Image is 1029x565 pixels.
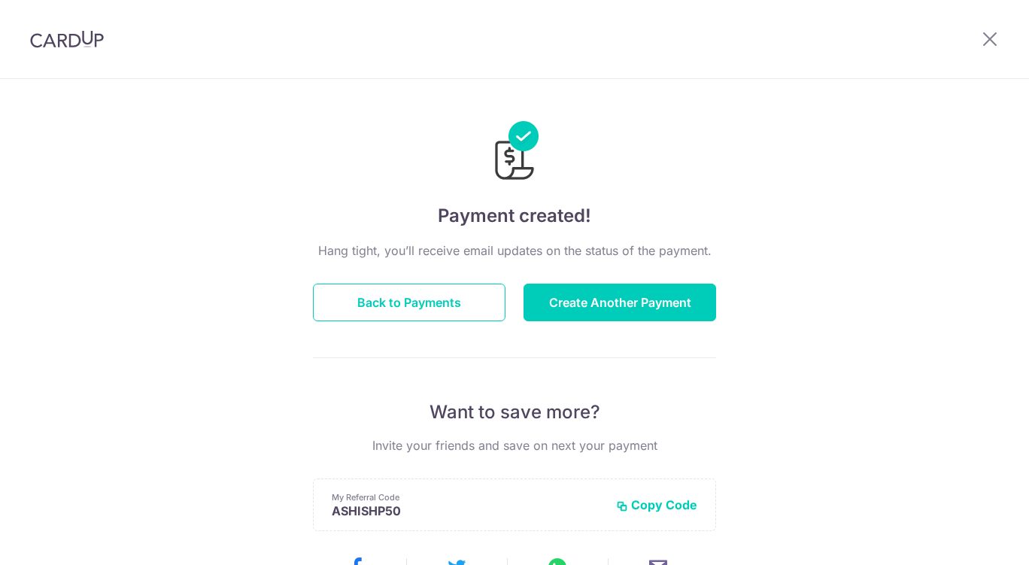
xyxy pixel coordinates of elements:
button: Create Another Payment [524,284,716,321]
p: Invite your friends and save on next your payment [313,436,716,454]
button: Back to Payments [313,284,505,321]
iframe: Opens a widget where you can find more information [933,520,1014,557]
img: CardUp [30,30,104,48]
button: Copy Code [616,497,697,512]
p: ASHISHP50 [332,503,604,518]
img: Payments [490,121,539,184]
h4: Payment created! [313,202,716,229]
p: My Referral Code [332,491,604,503]
p: Want to save more? [313,400,716,424]
p: Hang tight, you’ll receive email updates on the status of the payment. [313,241,716,260]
